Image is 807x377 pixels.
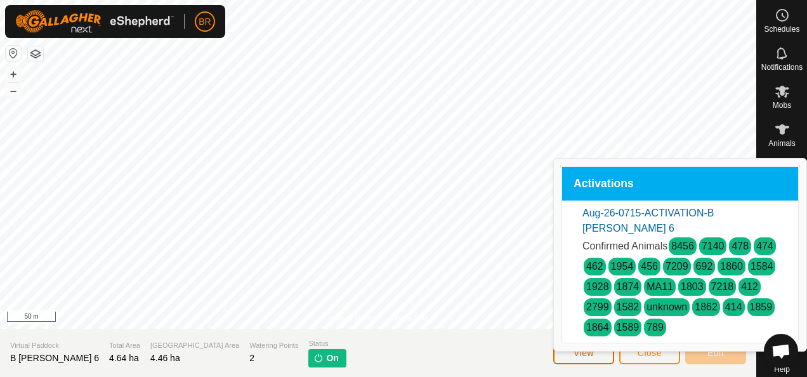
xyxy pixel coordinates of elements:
[774,366,790,373] span: Help
[773,102,791,109] span: Mobs
[617,281,640,292] a: 1874
[391,312,428,324] a: Contact Us
[764,25,799,33] span: Schedules
[711,281,734,292] a: 7218
[586,301,609,312] a: 2799
[617,301,640,312] a: 1582
[681,281,704,292] a: 1803
[617,322,640,333] a: 1589
[696,261,713,272] a: 692
[768,140,796,147] span: Animals
[553,342,614,364] button: View
[582,241,667,251] span: Confirmed Animals
[720,261,743,272] a: 1860
[586,322,609,333] a: 1864
[150,353,180,363] span: 4.46 ha
[764,334,798,368] a: Open chat
[6,67,21,82] button: +
[10,353,99,363] span: B [PERSON_NAME] 6
[313,353,324,363] img: turn-on
[685,342,746,364] button: Edit
[326,352,338,365] span: On
[695,301,718,312] a: 1862
[574,348,594,358] span: View
[725,301,742,312] a: 414
[10,340,99,351] span: Virtual Paddock
[646,301,687,312] a: unknown
[671,241,694,251] a: 8456
[751,261,773,272] a: 1584
[638,348,662,358] span: Close
[150,340,239,351] span: [GEOGRAPHIC_DATA] Area
[6,46,21,61] button: Reset Map
[308,338,346,349] span: Status
[15,10,174,33] img: Gallagher Logo
[702,241,725,251] a: 7140
[586,281,609,292] a: 1928
[586,261,603,272] a: 462
[28,46,43,62] button: Map Layers
[574,178,634,190] span: Activations
[641,261,658,272] a: 456
[199,15,211,29] span: BR
[741,281,758,292] a: 412
[750,301,773,312] a: 1859
[582,208,714,234] a: Aug-26-0715-ACTIVATION-B [PERSON_NAME] 6
[666,261,688,272] a: 7209
[756,241,773,251] a: 474
[761,63,803,71] span: Notifications
[646,281,673,292] a: MA11
[732,241,749,251] a: 478
[619,342,680,364] button: Close
[109,340,140,351] span: Total Area
[707,348,724,358] span: Edit
[109,353,139,363] span: 4.64 ha
[328,312,376,324] a: Privacy Policy
[611,261,634,272] a: 1954
[249,353,254,363] span: 2
[249,340,298,351] span: Watering Points
[646,322,664,333] a: 789
[6,83,21,98] button: –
